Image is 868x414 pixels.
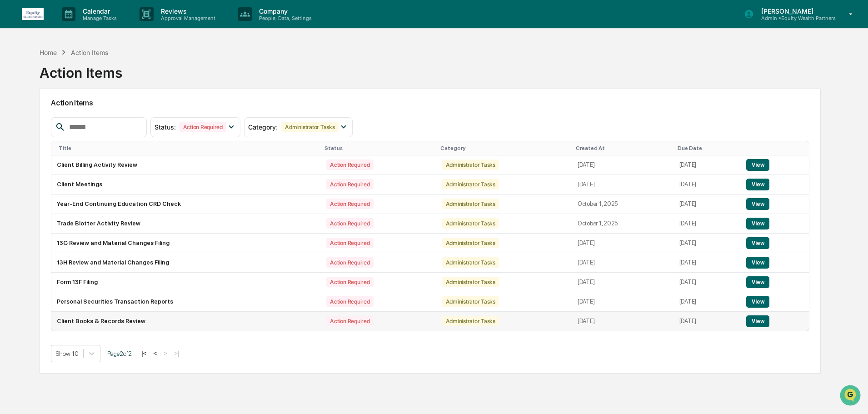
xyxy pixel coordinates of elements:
td: [DATE] [572,175,674,195]
div: Administrator Tasks [442,238,499,248]
div: Action Required [326,296,373,307]
td: 13H Review and Material Changes Filing [51,253,321,273]
td: October 1, 2025 [572,214,674,234]
td: [DATE] [674,312,741,331]
button: >| [171,349,182,357]
button: View [746,198,769,210]
div: Action Required [326,218,373,229]
div: Administrator Tasks [442,199,499,209]
p: How can we help? [9,19,165,34]
span: Preclearance [18,115,59,124]
td: Client Billing Activity Review [51,155,321,175]
a: View [746,239,769,246]
td: [DATE] [572,292,674,312]
td: Personal Securities Transaction Reports [51,292,321,312]
span: Attestations [75,115,113,124]
div: Action Required [326,160,373,170]
p: [PERSON_NAME] [754,7,836,15]
p: Approval Management [154,15,220,21]
div: Due Date [678,145,738,151]
td: Year-End Continuing Education CRD Check [51,195,321,214]
td: [DATE] [572,312,674,331]
iframe: Open customer support [839,384,863,409]
button: View [746,276,769,288]
button: View [746,315,769,327]
div: Action Required [180,122,226,132]
td: [DATE] [674,155,741,175]
a: View [746,220,769,227]
div: Administrator Tasks [281,122,338,132]
div: Action Required [326,238,373,248]
div: Administrator Tasks [442,179,499,190]
a: Powered byPylon [64,154,110,161]
a: View [746,298,769,305]
button: View [746,257,769,269]
h2: Action Items [51,99,809,107]
div: Category [440,145,569,151]
div: Title [59,145,317,151]
div: We're available if you need us! [31,79,115,86]
a: View [746,181,769,188]
div: Administrator Tasks [442,218,499,229]
a: View [746,318,769,324]
td: [DATE] [572,234,674,253]
div: Administrator Tasks [442,277,499,287]
button: Start new chat [155,72,165,83]
p: Calendar [75,7,121,15]
button: View [746,296,769,308]
div: Action Required [326,277,373,287]
button: < [151,349,160,357]
p: Company [252,7,316,15]
a: View [746,259,769,266]
p: Admin • Equity Wealth Partners [754,15,836,21]
div: Start new chat [31,70,149,79]
td: Form 13F Filing [51,273,321,292]
span: Pylon [90,154,110,161]
span: Data Lookup [18,132,57,141]
a: View [746,161,769,168]
button: View [746,237,769,249]
td: Trade Blotter Activity Review [51,214,321,234]
span: Status : [155,123,176,131]
span: Page 2 of 2 [107,350,132,357]
td: [DATE] [674,273,741,292]
span: Category : [248,123,278,131]
td: October 1, 2025 [572,195,674,214]
td: [DATE] [674,253,741,273]
td: [DATE] [572,155,674,175]
td: [DATE] [674,214,741,234]
a: 🔎Data Lookup [5,128,61,145]
td: [DATE] [572,253,674,273]
button: View [746,179,769,190]
div: 🖐️ [9,115,16,123]
button: View [746,218,769,229]
div: Created At [576,145,670,151]
div: Action Items [71,49,108,56]
td: Client Meetings [51,175,321,195]
td: Client Books & Records Review [51,312,321,331]
a: View [746,200,769,207]
a: 🖐️Preclearance [5,111,62,127]
p: People, Data, Settings [252,15,316,21]
td: 13G Review and Material Changes Filing [51,234,321,253]
div: Administrator Tasks [442,316,499,326]
div: Action Required [326,257,373,268]
a: View [746,279,769,285]
div: Status [324,145,433,151]
div: Administrator Tasks [442,296,499,307]
div: Action Required [326,199,373,209]
div: 🔎 [9,133,16,140]
td: [DATE] [674,234,741,253]
button: > [161,349,170,357]
p: Manage Tasks [75,15,121,21]
button: View [746,159,769,171]
div: Administrator Tasks [442,257,499,268]
a: 🗄️Attestations [62,111,116,127]
div: Action Required [326,316,373,326]
div: Action Items [40,57,122,81]
img: 1746055101610-c473b297-6a78-478c-a979-82029cc54cd1 [9,70,25,86]
div: Home [40,49,57,56]
td: [DATE] [674,175,741,195]
div: Action Required [326,179,373,190]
